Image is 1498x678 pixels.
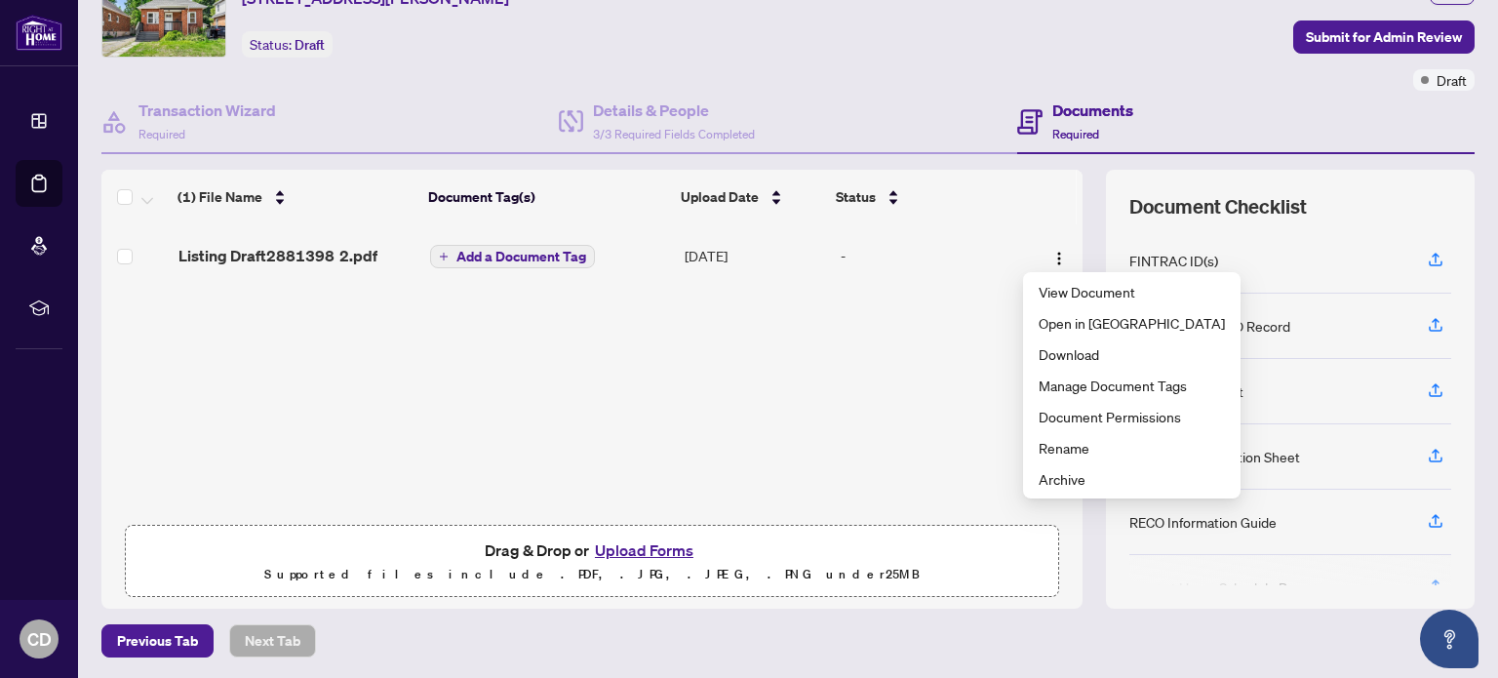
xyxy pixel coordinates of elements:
button: Previous Tab [101,624,214,658]
span: Add a Document Tag [456,250,586,263]
img: Logo [1051,251,1067,266]
span: Draft [1437,69,1467,91]
span: Submit for Admin Review [1306,21,1462,53]
h4: Details & People [593,99,755,122]
span: 3/3 Required Fields Completed [593,127,755,141]
span: Draft [295,36,325,54]
button: Submit for Admin Review [1293,20,1475,54]
span: Required [1052,127,1099,141]
span: Rename [1039,437,1225,459]
span: Required [138,127,185,141]
h4: Transaction Wizard [138,99,276,122]
span: Upload Date [681,186,759,208]
div: FINTRAC ID(s) [1129,250,1218,271]
span: Document Permissions [1039,406,1225,427]
span: Drag & Drop or [485,538,699,563]
div: RECO Information Guide [1129,511,1277,533]
th: (1) File Name [170,170,420,224]
span: CD [27,625,52,653]
div: - [841,245,1020,266]
th: Document Tag(s) [420,170,673,224]
button: Next Tab [229,624,316,658]
button: Open asap [1420,610,1478,668]
th: Status [828,170,1022,224]
span: View Document [1039,281,1225,302]
span: (1) File Name [177,186,262,208]
span: Download [1039,343,1225,365]
h4: Documents [1052,99,1133,122]
th: Upload Date [673,170,828,224]
span: Listing Draft2881398 2.pdf [178,244,377,267]
span: Document Checklist [1129,193,1307,220]
span: Status [836,186,876,208]
span: Drag & Drop orUpload FormsSupported files include .PDF, .JPG, .JPEG, .PNG under25MB [126,526,1058,598]
div: Status: [242,31,333,58]
span: Manage Document Tags [1039,375,1225,396]
td: [DATE] [677,224,833,287]
button: Add a Document Tag [430,244,595,269]
p: Supported files include .PDF, .JPG, .JPEG, .PNG under 25 MB [138,563,1046,586]
img: logo [16,15,62,51]
span: Previous Tab [117,625,198,657]
button: Add a Document Tag [430,245,595,268]
button: Upload Forms [589,538,699,563]
span: Archive [1039,468,1225,490]
span: Open in [GEOGRAPHIC_DATA] [1039,312,1225,334]
button: Logo [1044,240,1075,271]
span: plus [439,252,449,261]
